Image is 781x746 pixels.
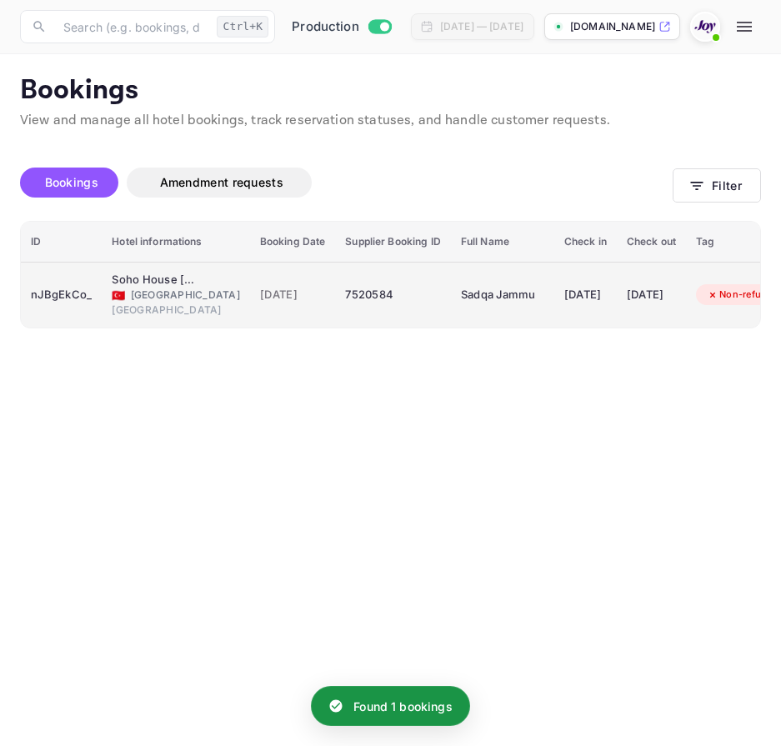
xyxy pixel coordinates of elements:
div: 7520584 [345,282,440,308]
div: [DATE] [627,282,676,308]
div: [DATE] [564,282,607,308]
th: Check out [617,222,686,263]
th: Full Name [451,222,554,263]
div: Switch to Sandbox mode [285,18,398,37]
div: [GEOGRAPHIC_DATA] [112,288,240,303]
th: Check in [554,222,617,263]
span: Amendment requests [160,175,283,189]
div: Soho House Istanbul [112,272,195,288]
th: ID [21,222,102,263]
p: View and manage all hotel bookings, track reservation statuses, and handle customer requests. [20,111,761,131]
div: Ctrl+K [217,16,268,38]
span: Bookings [45,175,98,189]
p: [DOMAIN_NAME] [570,19,655,34]
th: Hotel informations [102,222,250,263]
th: Supplier Booking ID [335,222,450,263]
img: With Joy [692,13,718,40]
div: [DATE] — [DATE] [440,19,523,34]
span: Türkiye [112,290,125,301]
div: nJBgEkCo_ [31,282,92,308]
span: Production [292,18,359,37]
div: Sadqa Jammu [461,282,544,308]
input: Search (e.g. bookings, documentation) [53,10,210,43]
div: account-settings tabs [20,168,673,198]
div: [GEOGRAPHIC_DATA] [112,303,240,318]
button: Filter [673,168,761,203]
p: Bookings [20,74,761,108]
th: Booking Date [250,222,336,263]
p: Found 1 bookings [353,698,452,715]
span: [DATE] [260,286,326,304]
